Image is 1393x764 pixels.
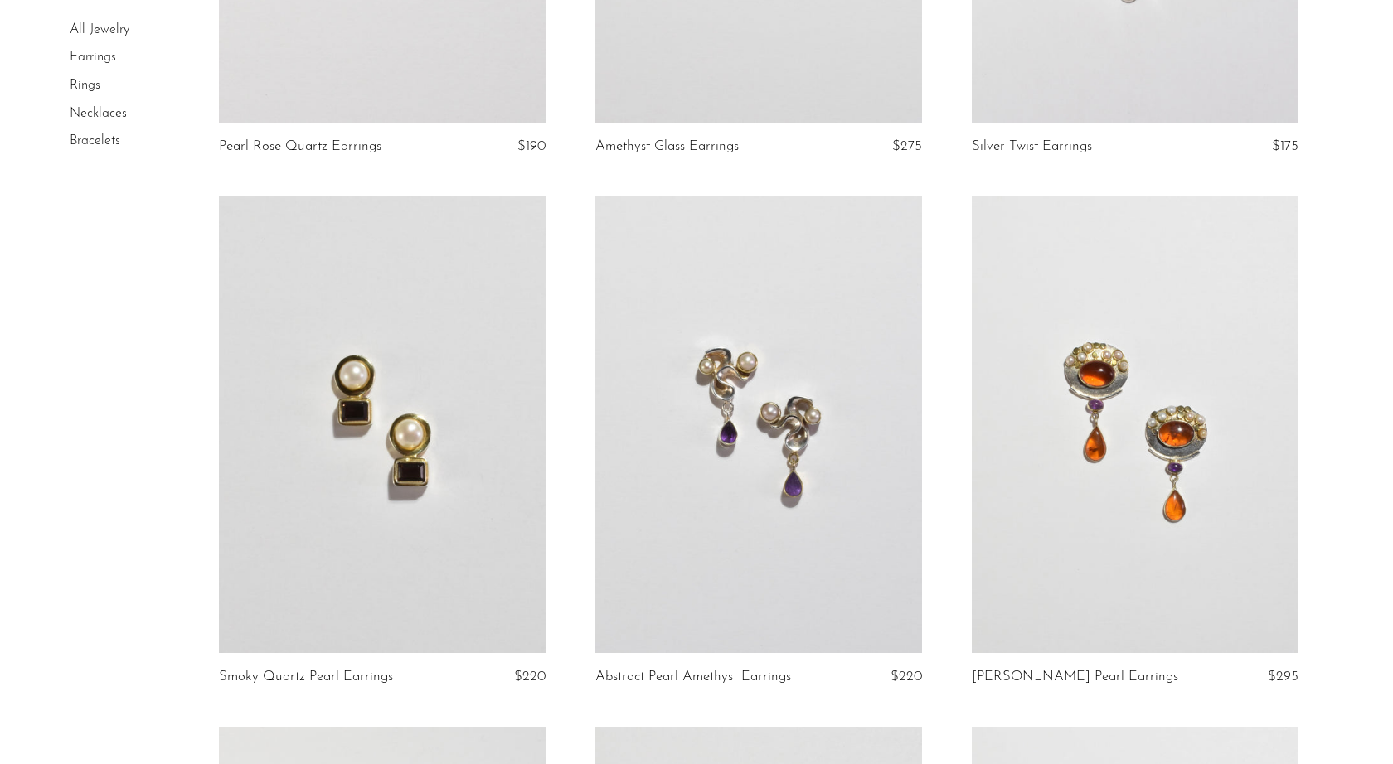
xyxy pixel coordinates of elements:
a: Rings [70,79,100,92]
a: Amethyst Glass Earrings [595,139,739,154]
a: [PERSON_NAME] Pearl Earrings [972,670,1178,684]
span: $295 [1268,670,1298,684]
span: $220 [514,670,546,684]
span: $220 [891,670,922,684]
a: Pearl Rose Quartz Earrings [219,139,381,154]
a: Abstract Pearl Amethyst Earrings [595,670,791,684]
a: Necklaces [70,107,127,120]
a: Silver Twist Earrings [972,139,1092,154]
span: $275 [892,139,922,153]
a: Smoky Quartz Pearl Earrings [219,670,393,684]
a: Bracelets [70,134,120,147]
span: $190 [517,139,546,153]
a: All Jewelry [70,23,129,36]
a: Earrings [70,51,116,65]
span: $175 [1272,139,1298,153]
